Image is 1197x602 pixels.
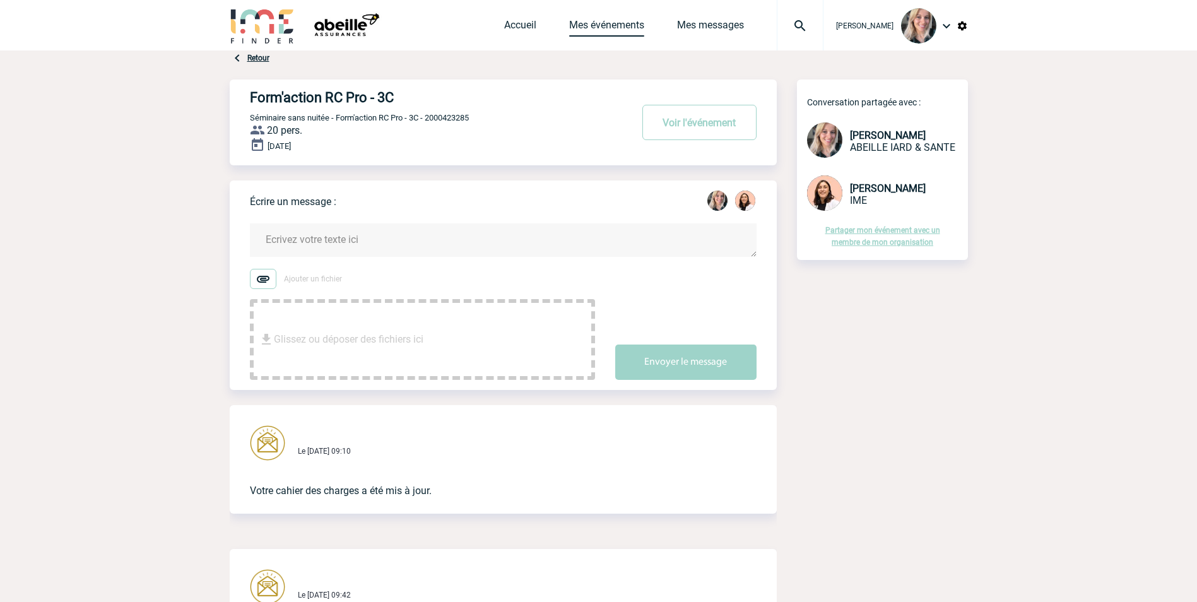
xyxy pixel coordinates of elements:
img: IME-Finder [230,8,295,44]
span: IME [850,194,867,206]
span: Le [DATE] 09:10 [298,447,351,456]
span: Le [DATE] 09:42 [298,591,351,599]
img: 129834-0.png [807,175,842,211]
p: Votre cahier des charges a été mis à jour. [250,463,721,499]
img: 129785-0.jpg [807,122,842,158]
img: file_download.svg [259,332,274,347]
img: 129785-0.jpg [901,8,936,44]
span: Glissez ou déposer des fichiers ici [274,308,423,371]
div: Elise DRAPIER [707,191,728,213]
span: [PERSON_NAME] [850,182,926,194]
a: Mes messages [677,19,744,37]
p: Conversation partagée avec : [807,97,968,107]
p: Écrire un message : [250,196,336,208]
span: ABEILLE IARD & SANTE [850,141,955,153]
span: 20 pers. [267,124,302,136]
span: [PERSON_NAME] [850,129,926,141]
span: Ajouter un fichier [284,274,342,283]
img: 129834-0.png [735,191,755,211]
img: 129785-0.jpg [707,191,728,211]
a: Accueil [504,19,536,37]
h4: Form'action RC Pro - 3C [250,90,594,105]
a: Mes événements [569,19,644,37]
button: Voir l'événement [642,105,757,140]
span: [DATE] [268,141,291,151]
a: Retour [247,54,269,62]
span: [PERSON_NAME] [836,21,893,30]
img: photonotifcontact.png [250,425,285,461]
a: Partager mon événement avec un membre de mon organisation [825,226,940,247]
button: Envoyer le message [615,345,757,380]
span: Séminaire sans nuitée - Form'action RC Pro - 3C - 2000423285 [250,113,469,122]
div: Melissa NOBLET [735,191,755,213]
